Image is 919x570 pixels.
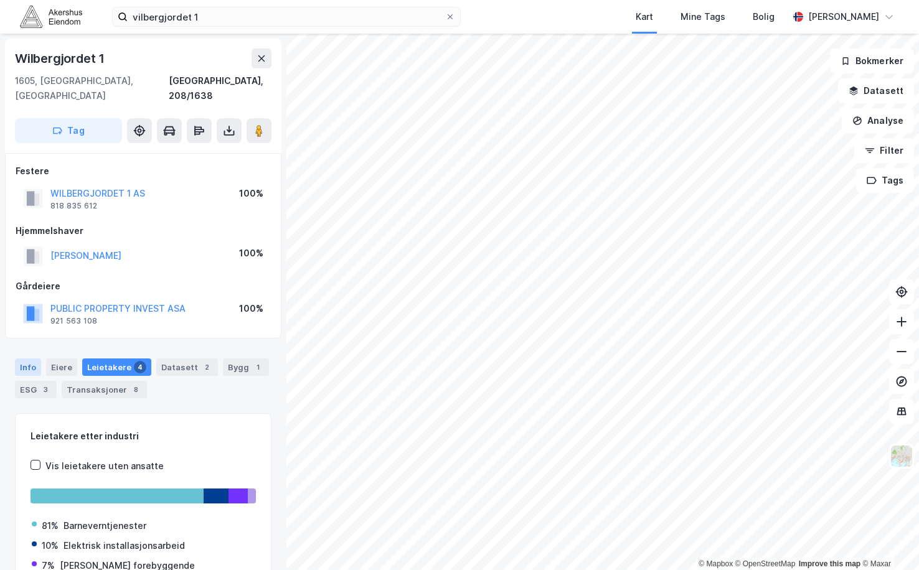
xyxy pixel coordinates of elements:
div: 100% [239,246,263,261]
div: 100% [239,186,263,201]
button: Bokmerker [830,49,914,73]
div: Leietakere etter industri [31,429,256,444]
div: Bygg [223,358,269,376]
div: Kontrollprogram for chat [857,510,919,570]
div: Festere [16,164,271,179]
iframe: Chat Widget [857,510,919,570]
div: 1605, [GEOGRAPHIC_DATA], [GEOGRAPHIC_DATA] [15,73,169,103]
div: Kart [636,9,653,24]
div: 1 [252,361,264,373]
a: OpenStreetMap [735,559,796,568]
div: 3 [39,383,52,396]
button: Analyse [842,108,914,133]
button: Tags [856,168,914,193]
div: Hjemmelshaver [16,223,271,238]
div: Datasett [156,358,218,376]
div: [GEOGRAPHIC_DATA], 208/1638 [169,73,271,103]
img: Z [890,444,913,468]
div: [PERSON_NAME] [808,9,879,24]
div: Gårdeiere [16,279,271,294]
a: Mapbox [699,559,733,568]
div: 10% [42,538,59,553]
button: Filter [854,138,914,163]
div: Mine Tags [681,9,725,24]
div: 818 835 612 [50,201,97,211]
div: 4 [134,361,146,373]
div: Leietakere [82,358,151,376]
div: Info [15,358,41,376]
div: 2 [200,361,213,373]
div: Bolig [753,9,775,24]
div: 921 563 108 [50,316,97,326]
div: 100% [239,301,263,316]
input: Søk på adresse, matrikkel, gårdeiere, leietakere eller personer [128,7,445,26]
div: Barneverntjenester [64,518,146,533]
div: Elektrisk installasjonsarbeid [64,538,185,553]
div: 81% [42,518,59,533]
div: Eiere [46,358,77,376]
div: Vis leietakere uten ansatte [45,459,164,474]
div: 8 [130,383,142,396]
button: Tag [15,118,122,143]
div: Wilbergjordet 1 [15,49,107,68]
a: Improve this map [799,559,860,568]
div: Transaksjoner [62,381,147,398]
img: akershus-eiendom-logo.9091f326c980b4bce74ccdd9f866810c.svg [20,6,82,27]
div: ESG [15,381,57,398]
button: Datasett [838,78,914,103]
